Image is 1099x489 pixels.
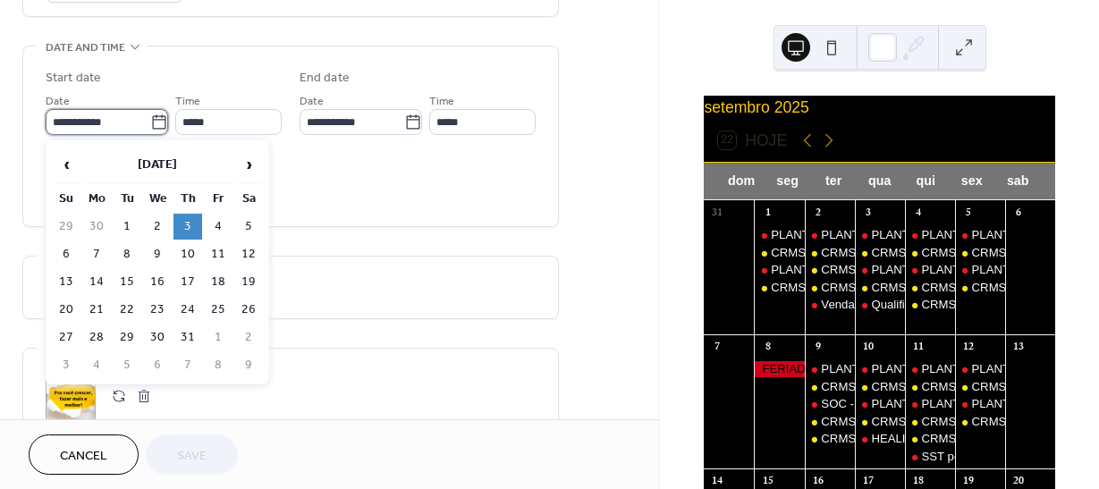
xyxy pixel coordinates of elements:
td: 31 [173,325,202,350]
div: CRMSST - PLANTÃO CRM [955,245,1005,261]
td: 23 [143,297,172,323]
div: 1 [760,206,775,221]
div: PLANTÃO suporte [805,361,855,377]
div: CRMSST - Entendendo o Funil de Vendas [905,280,955,296]
div: PLANTÃO suporte [871,227,968,243]
div: CRMSST - PLANTÃO CRM [771,245,916,261]
div: CRMSST - PLANTÃO CRM [805,245,855,261]
div: PLANTÃO suporte [905,227,955,243]
div: Vendas - [PERSON_NAME] [821,297,968,313]
div: ; [46,371,96,421]
span: Time [175,92,200,111]
td: 26 [234,297,263,323]
div: CRMSST - Implantação [821,414,945,430]
div: 16 [810,474,825,489]
div: 31 [710,206,725,221]
div: CRMSST - PLANTÃO CRM [922,379,1067,395]
td: 24 [173,297,202,323]
div: CRMSST - PLANTÃO CRM [922,431,1067,447]
div: PLANTÃO suporte [905,396,955,412]
div: SOC - aplicação de exames [805,396,855,412]
div: SST por Assinaturas - Sergio Miranda [905,449,955,465]
div: 9 [810,340,825,355]
th: Fr [204,186,232,212]
button: Cancel [29,434,139,475]
span: Date [300,92,324,111]
div: CRMSST - PLANTÃO CRM [754,280,804,296]
div: 18 [910,474,926,489]
div: PLANTÃO suporte [905,262,955,278]
td: 2 [143,214,172,240]
td: 4 [82,352,111,378]
div: PLANTÃO suporte [855,361,905,377]
td: 22 [113,297,141,323]
div: CRMSST - PLANTÃO CRM [805,431,855,447]
div: CRMSST - PLANTÃO CRM [871,379,1016,395]
td: 9 [143,241,172,267]
td: 10 [173,241,202,267]
td: 17 [173,269,202,295]
div: 4 [910,206,926,221]
td: 30 [82,214,111,240]
div: CRMSST - Como fazer uma proposta [821,262,1018,278]
div: PLANTÃO suporte [821,227,918,243]
td: 14 [82,269,111,295]
div: setembro 2025 [704,96,1055,119]
td: 15 [113,269,141,295]
div: CRMSST - PLANTÃO CRM [855,245,905,261]
div: PLANTÃO suporte [955,361,1005,377]
div: 3 [860,206,875,221]
td: 11 [204,241,232,267]
div: PLANTÃO suporte [855,396,905,412]
td: 19 [234,269,263,295]
div: PLANTÃO suporte [922,262,1019,278]
div: PLANTÃO suporte [972,262,1069,278]
td: 1 [204,325,232,350]
td: 13 [52,269,80,295]
div: CRMSST - PLANTÃO CRM [855,280,905,296]
div: 19 [960,474,976,489]
div: CRMSST - PLANTÃO CRM [955,379,1005,395]
div: PLANTÃO suporte [821,361,918,377]
div: CRMSST - PLANTÃO CRM [754,245,804,261]
div: PLANTÃO suporte [771,262,868,278]
div: 6 [1010,206,1026,221]
td: 16 [143,269,172,295]
div: CRMSST - PLANTÃO CRM [771,280,916,296]
div: 8 [760,340,775,355]
div: Start date [46,69,101,88]
div: CRMSST - PLANTÃO CRM [871,245,1016,261]
td: 3 [52,352,80,378]
td: 8 [204,352,232,378]
div: PLANTÃO suporte [754,262,804,278]
span: ‹ [53,147,80,182]
div: CRMSST - PLANTÃO CRM [821,280,966,296]
div: CRMSST - PLANTÃO CRM [955,280,1005,296]
div: CRMSST - PLANTÃO CRM [855,414,905,430]
div: HEALI - Tecnologia para avaliação dos Riscos Psicossociais [855,431,905,447]
div: PLANTÃO suporte [905,361,955,377]
div: CRMSST - PLANTÃO CRM [821,431,966,447]
span: › [235,147,262,182]
td: 29 [52,214,80,240]
div: End date [300,69,350,88]
div: FERIADO [754,361,804,377]
td: 3 [173,214,202,240]
div: sex [949,163,995,199]
div: PLANTÃO suporte [955,227,1005,243]
th: [DATE] [82,146,232,184]
div: 14 [710,474,725,489]
td: 5 [113,352,141,378]
div: PLANTÃO suporte [871,396,968,412]
div: CRMSST - PLANTÃO CRM [905,431,955,447]
th: Tu [113,186,141,212]
span: Time [429,92,454,111]
div: CRMSST -MOTIVOS DE NEGOCIO PERDIDO/FONTES DE LEADS [905,414,955,430]
td: 5 [234,214,263,240]
div: PLANTÃO suporte [922,227,1019,243]
div: PLANTÃO suporte [922,396,1019,412]
td: 29 [113,325,141,350]
div: dom [718,163,765,199]
div: 5 [960,206,976,221]
div: 2 [810,206,825,221]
